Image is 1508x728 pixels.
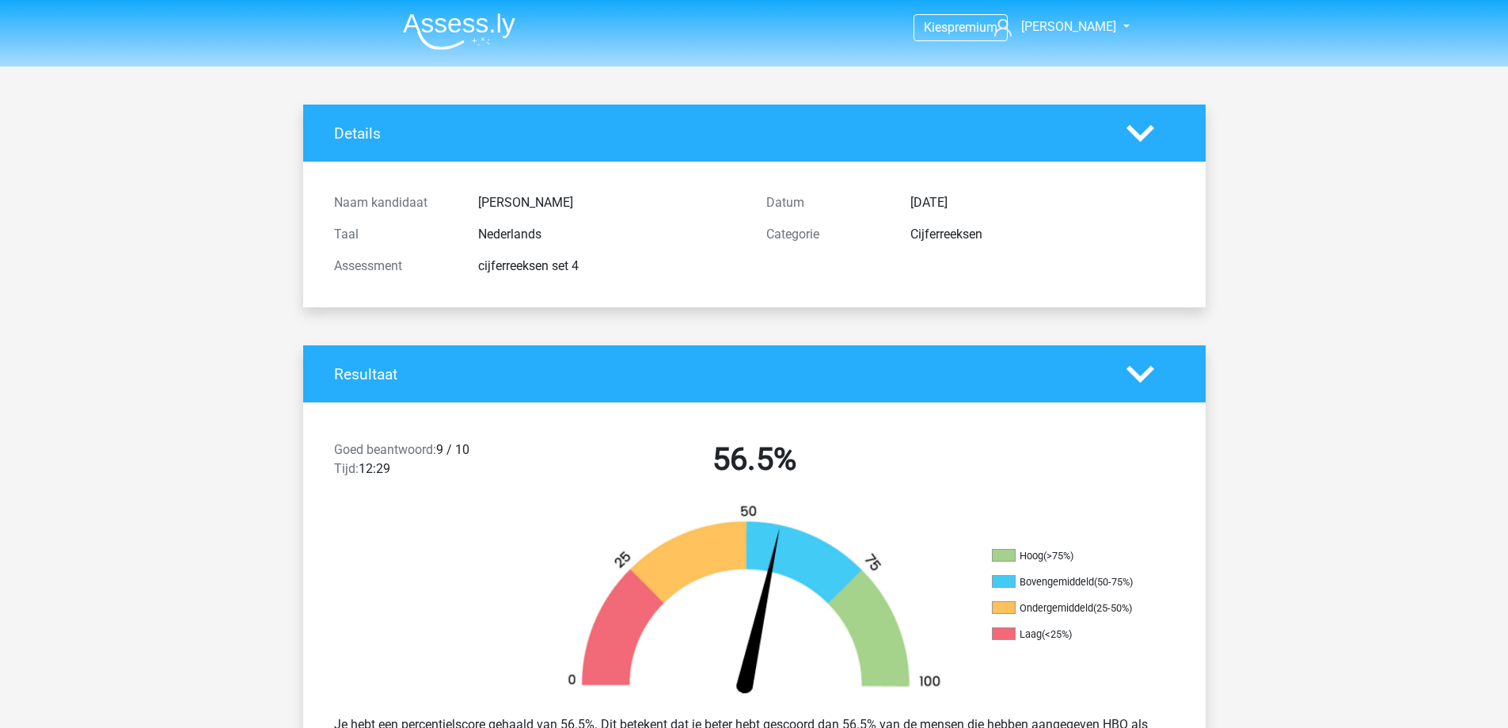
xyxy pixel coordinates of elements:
div: 9 / 10 12:29 [322,440,538,485]
img: Assessly [403,13,515,50]
div: Taal [322,225,466,244]
a: [PERSON_NAME] [988,17,1118,36]
div: (<25%) [1042,628,1072,640]
h4: Details [334,124,1103,143]
div: Assessment [322,257,466,276]
h4: Resultaat [334,365,1103,383]
div: [DATE] [898,193,1187,212]
li: Bovengemiddeld [992,575,1150,589]
h2: 56.5% [550,440,959,478]
div: Categorie [754,225,898,244]
div: [PERSON_NAME] [466,193,754,212]
div: (>75%) [1043,550,1073,562]
span: [PERSON_NAME] [1021,19,1116,34]
div: (25-50%) [1093,602,1132,614]
li: Ondergemiddeld [992,601,1150,616]
a: Kiespremium [914,17,1007,38]
div: Nederlands [466,225,754,244]
div: cijferreeksen set 4 [466,257,754,276]
li: Laag [992,627,1150,642]
span: Kies [924,20,948,35]
div: Cijferreeksen [898,225,1187,244]
div: Datum [754,193,898,212]
span: Tijd: [334,461,359,476]
img: 56.010cbdbea2f7.png [541,504,968,703]
div: Naam kandidaat [322,193,466,212]
li: Hoog [992,549,1150,563]
div: (50-75%) [1094,576,1133,588]
span: Goed beantwoord: [334,442,436,457]
span: premium [948,20,997,35]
